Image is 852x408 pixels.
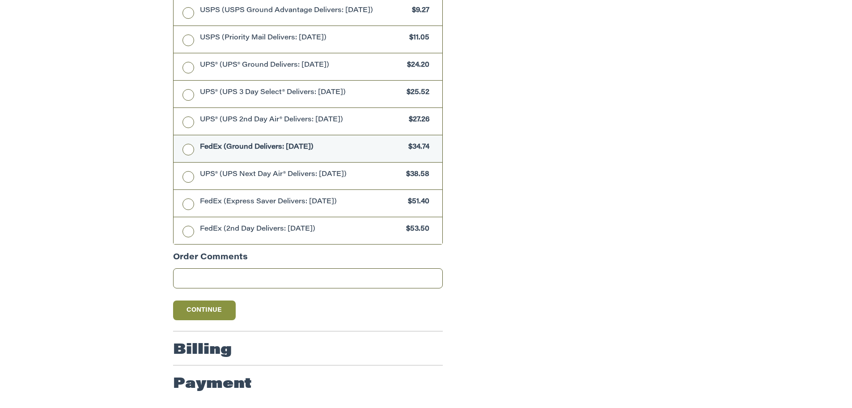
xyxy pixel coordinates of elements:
[200,115,405,125] span: UPS® (UPS 2nd Day Air® Delivers: [DATE])
[402,170,429,180] span: $38.58
[404,142,429,153] span: $34.74
[404,115,429,125] span: $27.26
[200,224,402,235] span: FedEx (2nd Day Delivers: [DATE])
[200,88,403,98] span: UPS® (UPS 3 Day Select® Delivers: [DATE])
[173,375,252,393] h2: Payment
[403,60,429,71] span: $24.20
[407,6,429,16] span: $9.27
[200,33,405,43] span: USPS (Priority Mail Delivers: [DATE])
[200,142,404,153] span: FedEx (Ground Delivers: [DATE])
[173,301,236,320] button: Continue
[402,224,429,235] span: $53.50
[200,197,404,207] span: FedEx (Express Saver Delivers: [DATE])
[173,341,232,359] h2: Billing
[402,88,429,98] span: $25.52
[200,60,403,71] span: UPS® (UPS® Ground Delivers: [DATE])
[403,197,429,207] span: $51.40
[200,170,402,180] span: UPS® (UPS Next Day Air® Delivers: [DATE])
[200,6,408,16] span: USPS (USPS Ground Advantage Delivers: [DATE])
[173,252,248,268] legend: Order Comments
[405,33,429,43] span: $11.05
